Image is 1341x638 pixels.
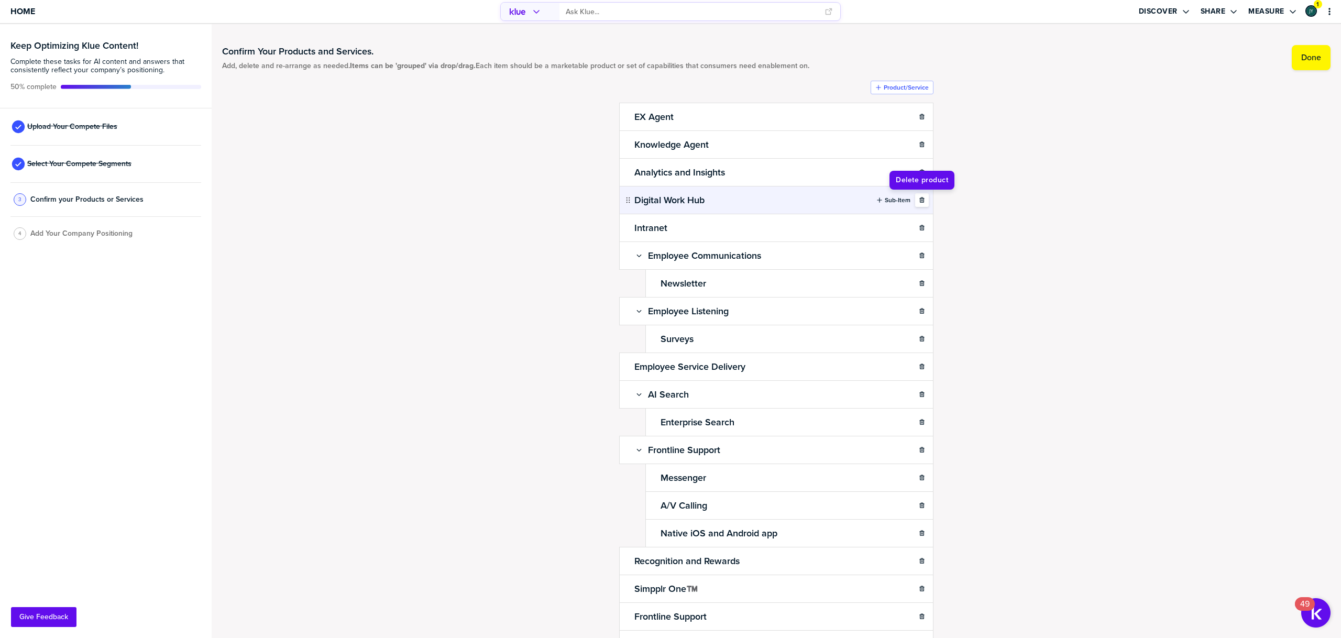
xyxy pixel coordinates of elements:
[632,109,676,124] h2: EX Agent
[10,41,201,50] h3: Keep Optimizing Klue Content!
[8,255,201,354] div: Klue says…
[658,276,708,291] h2: Newsletter
[164,4,184,24] button: Home
[632,165,727,180] h2: Analytics and Insights
[180,339,196,356] button: Send a message…
[8,153,201,220] div: Deseree says…
[38,87,201,120] div: nevermind, user error! was able to launch it. :)
[658,470,708,485] h2: Messenger
[8,46,172,79] div: Not that I'm aware of! Can you send me a screenshot of what you're seeing?
[51,5,69,13] h1: Klue
[632,581,700,596] h2: Simpplr One™️
[9,321,201,339] textarea: Message…
[17,226,163,247] div: Help [PERSON_NAME] understand how they’re doing:
[46,94,193,114] div: nevermind, user error! was able to launch it. :)
[658,498,709,513] h2: A/V Calling
[1316,1,1319,8] span: 1
[1248,7,1284,16] label: Measure
[632,221,669,235] h2: Intranet
[17,52,163,73] div: Not that I'm aware of! Can you send me a screenshot of what you're seeing?
[18,229,21,237] span: 4
[632,137,711,152] h2: Knowledge Agent
[50,343,58,351] button: Upload attachment
[10,83,57,91] span: Active
[1306,6,1316,16] img: 4cef9f571b64c07beecae81143894a89-sml.png
[1300,604,1310,618] div: 49
[646,304,731,318] h2: Employee Listening
[11,607,76,627] button: Give Feedback
[1201,7,1226,16] label: Share
[646,387,691,402] h2: AI Search
[658,332,696,346] h2: Surveys
[30,195,144,204] span: Confirm your Products or Services
[632,193,707,207] h2: Digital Work Hub
[21,268,142,279] div: You rated the conversation
[8,153,172,212] div: If there's anything else that comes up, you know where to reach us 😊.Hope you have a great rest o...
[646,248,763,263] h2: Employee Communications
[30,6,47,23] img: Profile image for Klue
[884,83,929,92] label: Product/Service
[8,220,201,254] div: Klue says…
[33,343,41,351] button: Gif picker
[658,415,737,430] h2: Enterprise Search
[9,303,155,340] div: [PERSON_NAME] is always so patient, kind, and helpful!
[16,343,25,351] button: Emoji picker
[632,359,748,374] h2: Employee Service Delivery
[1304,4,1318,18] a: Edit Profile
[7,4,27,24] button: go back
[27,123,117,131] span: Upload Your Compete Files
[1301,52,1321,63] label: Done
[10,7,35,16] span: Home
[8,129,71,152] div: Okay, phew!
[646,443,722,457] h2: Frontline Support
[885,196,910,204] label: Sub-Item
[27,160,131,168] span: Select Your Compete Segments
[222,62,809,70] span: Add, delete and re-arrange as needed. Each item should be a marketable product or set of capabili...
[632,554,742,568] h2: Recognition and Rewards
[18,195,21,203] span: 3
[17,135,63,146] div: Okay, phew!
[632,609,709,624] h2: Frontline Support
[350,60,476,71] strong: Items can be 'grouped' via drop/drag.
[896,175,948,185] span: Delete product
[8,46,201,87] div: Deseree says…
[8,220,172,253] div: Help [PERSON_NAME] understand how they’re doing:
[21,281,142,291] div: Thanks for letting us know
[8,129,201,153] div: Deseree says…
[30,229,133,238] span: Add Your Company Positioning
[566,3,818,20] input: Ask Klue...
[127,268,137,278] span: amazing
[658,526,779,541] h2: Native iOS and Android app
[1139,7,1178,16] label: Discover
[51,13,130,24] p: The team can also help
[184,4,203,23] div: Close
[222,45,809,58] h1: Confirm Your Products and Services.
[10,58,201,74] span: Complete these tasks for AI content and answers that consistently reflect your company’s position...
[8,87,201,129] div: Jamie says…
[67,343,75,351] button: Start recording
[17,159,163,180] div: If there's anything else that comes up, you know where to reach us 😊.
[17,185,163,205] div: Hope you have a great rest of your week!
[1305,5,1317,17] div: Jamie Yan
[1301,598,1331,628] button: Open Resource Center, 49 new notifications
